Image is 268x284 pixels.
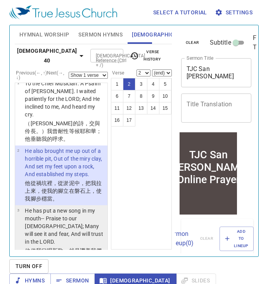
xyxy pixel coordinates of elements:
button: 1 [111,78,123,90]
button: 15 [159,102,171,114]
button: 10 [159,90,171,102]
div: Sermon Lineup(0)clearAdd to Lineup [181,219,253,259]
span: [DEMOGRAPHIC_DATA] [132,30,192,40]
button: 17 [123,114,135,126]
button: 9 [147,90,159,102]
span: Hymnal Worship [19,30,69,40]
wh7272: 立在磐石 [25,188,102,202]
button: Select a tutorial [150,5,210,20]
wh6310: 唱新 [25,248,107,277]
span: Turn Off [16,261,42,271]
wh5329: 。）我曾耐性 [25,128,102,142]
button: 5 [159,78,171,90]
p: He also brought me up out of a horrible pit, Out of the miry clay, And set my feet upon a rock, A... [25,147,105,178]
p: To the Chief Musician. A Psalm of [PERSON_NAME]. I waited patiently for the LORD; And He inclined... [25,80,105,118]
p: Sermon Lineup ( 0 ) [167,229,194,248]
button: Settings [213,5,256,20]
wh3121: 泥 [25,180,102,202]
span: Subtitle [210,38,231,47]
wh6965: 我的腳 [25,188,102,202]
label: Verse [111,71,124,75]
button: 4 [147,78,159,90]
wh5186: 聽 [36,136,69,142]
button: 13 [135,102,147,114]
wh838: 穩當 [41,196,58,202]
span: Sermon Hymns [78,30,123,40]
p: 他從禍 [25,179,105,203]
wh2319: 歌 [25,248,107,277]
button: 16 [111,114,123,126]
button: 7 [123,90,135,102]
button: 11 [111,102,123,114]
iframe: from-child [178,131,239,216]
wh7588: 坑 [25,180,102,202]
textarea: TJC San [PERSON_NAME] Online Prayer [187,65,246,80]
wh1732: 的詩 [25,120,102,142]
span: 1 [17,81,19,85]
span: 2 [17,148,19,152]
p: He has put a new song in my mouth-- Praise to our [DEMOGRAPHIC_DATA]; Many will see it and fear, ... [25,207,105,246]
label: Previous (←, ↑) Next (→, ↓) [16,71,68,80]
wh953: 裡，從淤 [25,180,102,202]
button: 12 [123,102,135,114]
span: 3 [17,208,19,212]
button: Verse History [125,47,170,64]
wh7775: 。 [63,136,69,142]
button: Turn Off [9,259,48,274]
p: （[PERSON_NAME] [25,119,105,143]
button: [DEMOGRAPHIC_DATA] 40 [15,44,89,68]
wh7892: ，就是讚美 [25,248,107,277]
wh8085: 我的呼求 [41,136,69,142]
button: 6 [111,90,123,102]
span: clear [186,39,199,46]
wh4210: ，交與伶長 [25,120,102,142]
span: Add to Lineup [225,228,249,249]
wh3559: 。 [52,196,58,202]
span: Verse History [130,48,166,62]
p: 他使 [25,247,105,278]
button: 14 [147,102,159,114]
input: Type Bible Reference [93,51,108,60]
span: Settings [216,8,252,17]
wh2916: 中，把我拉上來 [25,180,102,202]
b: [DEMOGRAPHIC_DATA] 40 [17,46,77,65]
wh5927: ，使 [25,188,102,202]
button: clear [181,38,204,47]
span: Select a tutorial [153,8,207,17]
button: 8 [135,90,147,102]
button: 3 [135,78,147,90]
img: True Jesus Church [9,5,117,19]
wh5414: 我口 [25,248,107,277]
button: Add to Lineup [220,227,254,251]
button: 2 [123,78,135,90]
